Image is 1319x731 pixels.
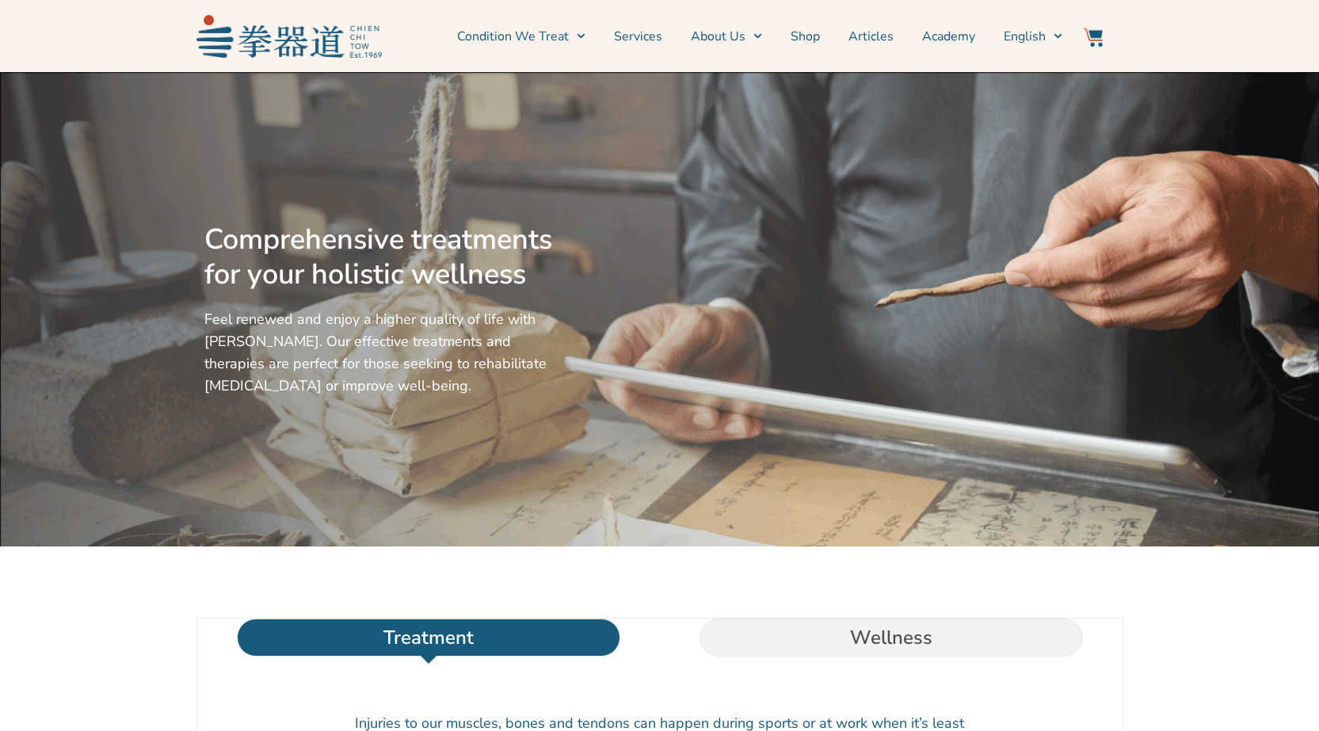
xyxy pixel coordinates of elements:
a: Condition We Treat [457,17,585,56]
a: English [1004,17,1062,56]
img: Website Icon-03 [1084,28,1103,47]
a: About Us [691,17,762,56]
nav: Menu [390,17,1063,56]
a: Services [614,17,662,56]
span: English [1004,27,1046,46]
p: Feel renewed and enjoy a higher quality of life with [PERSON_NAME]. Our effective treatments and ... [204,308,559,397]
h2: Comprehensive treatments for your holistic wellness [204,223,559,292]
a: Articles [848,17,894,56]
a: Academy [922,17,975,56]
a: Shop [791,17,820,56]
